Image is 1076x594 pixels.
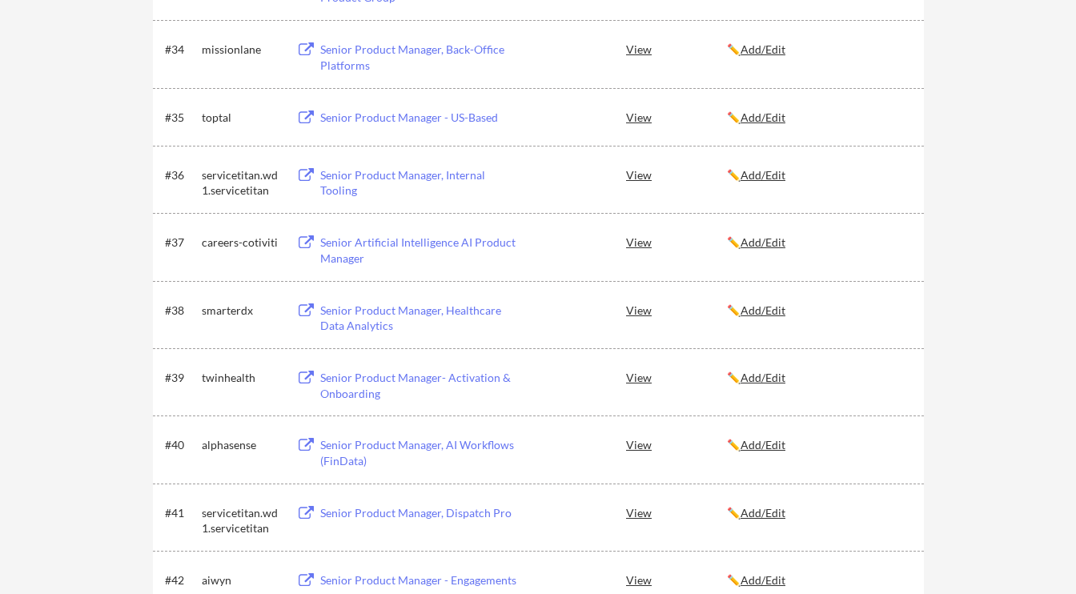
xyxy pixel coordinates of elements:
div: Senior Product Manager - Engagements [320,572,519,588]
div: alphasense [202,437,282,453]
div: ✏️ [727,110,909,126]
div: #39 [165,370,196,386]
div: ✏️ [727,437,909,453]
u: Add/Edit [741,573,785,587]
div: #41 [165,505,196,521]
div: ✏️ [727,167,909,183]
u: Add/Edit [741,168,785,182]
u: Add/Edit [741,438,785,452]
div: View [626,430,727,459]
div: Senior Product Manager, Internal Tooling [320,167,519,199]
div: #36 [165,167,196,183]
div: servicetitan.wd1.servicetitan [202,167,282,199]
div: careers-cotiviti [202,235,282,251]
u: Add/Edit [741,42,785,56]
u: Add/Edit [741,110,785,124]
div: ✏️ [727,370,909,386]
div: #35 [165,110,196,126]
div: #40 [165,437,196,453]
div: View [626,34,727,63]
div: View [626,227,727,256]
div: #34 [165,42,196,58]
div: smarterdx [202,303,282,319]
u: Add/Edit [741,235,785,249]
div: ✏️ [727,303,909,319]
div: Senior Product Manager- Activation & Onboarding [320,370,519,401]
div: View [626,363,727,391]
div: twinhealth [202,370,282,386]
div: servicetitan.wd1.servicetitan [202,505,282,536]
div: View [626,295,727,324]
div: ✏️ [727,235,909,251]
div: Senior Product Manager, Dispatch Pro [320,505,519,521]
div: #37 [165,235,196,251]
div: ✏️ [727,42,909,58]
div: #38 [165,303,196,319]
div: Senior Product Manager - US-Based [320,110,519,126]
u: Add/Edit [741,506,785,520]
u: Add/Edit [741,371,785,384]
div: toptal [202,110,282,126]
div: missionlane [202,42,282,58]
div: View [626,102,727,131]
div: Senior Product Manager, AI Workflows (FinData) [320,437,519,468]
div: ✏️ [727,572,909,588]
div: Senior Product Manager, Healthcare Data Analytics [320,303,519,334]
div: View [626,565,727,594]
div: View [626,498,727,527]
div: Senior Artificial Intelligence AI Product Manager [320,235,519,266]
u: Add/Edit [741,303,785,317]
div: Senior Product Manager, Back-Office Platforms [320,42,519,73]
div: View [626,160,727,189]
div: #42 [165,572,196,588]
div: ✏️ [727,505,909,521]
div: aiwyn [202,572,282,588]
